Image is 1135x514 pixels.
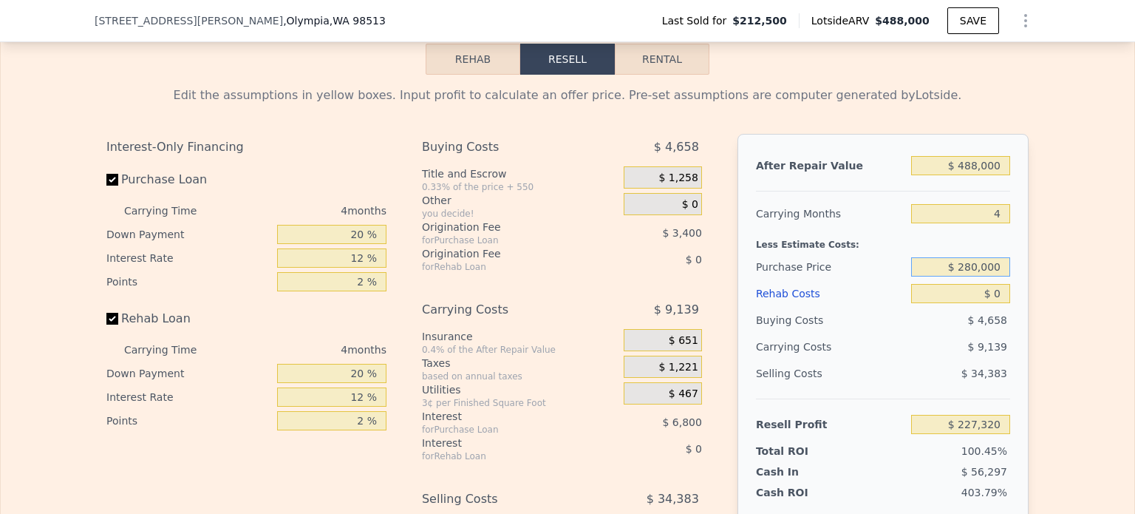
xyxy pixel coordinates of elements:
span: 403.79% [961,487,1007,498]
span: Lotside ARV [811,13,875,28]
span: $ 34,383 [961,368,1007,379]
input: Purchase Loan [106,174,118,186]
span: $ 0 [682,198,698,212]
div: 0.33% of the price + 550 [422,181,618,193]
div: Selling Costs [422,486,587,513]
span: $ 3,400 [662,227,701,239]
div: Origination Fee [422,220,587,234]
span: , Olympia [283,13,386,28]
div: Rehab Costs [756,280,905,307]
div: Other [422,193,618,208]
div: for Rehab Loan [422,261,587,273]
button: Show Options [1011,6,1040,35]
span: $ 56,297 [961,466,1007,478]
div: Interest Rate [106,385,271,409]
div: 3¢ per Finished Square Foot [422,397,618,409]
div: Cash In [756,464,848,479]
span: $ 0 [686,443,702,455]
div: Utilities [422,382,618,397]
div: After Repair Value [756,152,905,179]
button: Resell [520,44,615,75]
button: Rehab [426,44,520,75]
div: Edit the assumptions in yellow boxes. Input profit to calculate an offer price. Pre-set assumptio... [106,87,1029,104]
span: , WA 98513 [330,15,386,27]
button: SAVE [947,7,999,34]
div: Interest [422,409,587,424]
div: Buying Costs [422,134,587,160]
div: for Purchase Loan [422,234,587,246]
div: for Purchase Loan [422,424,587,436]
div: Title and Escrow [422,166,618,181]
div: 0.4% of the After Repair Value [422,344,618,356]
span: $ 0 [686,254,702,266]
span: $ 1,258 [658,172,698,185]
div: Less Estimate Costs: [756,227,1010,254]
div: Interest [422,436,587,450]
span: $ 4,658 [968,314,1007,326]
div: Carrying Time [124,338,220,362]
span: $ 1,221 [658,361,698,374]
span: $212,500 [732,13,787,28]
div: for Rehab Loan [422,450,587,462]
div: Carrying Months [756,200,905,227]
div: Interest-Only Financing [106,134,386,160]
button: Rental [615,44,709,75]
div: Buying Costs [756,307,905,334]
span: $ 9,139 [654,297,699,323]
div: Taxes [422,356,618,371]
span: $ 6,800 [662,416,701,428]
div: Down Payment [106,223,271,246]
span: $ 4,658 [654,134,699,160]
div: 4 months [226,199,386,223]
div: Carrying Costs [422,297,587,323]
div: 4 months [226,338,386,362]
div: Interest Rate [106,246,271,270]
span: 100.45% [961,445,1007,457]
div: based on annual taxes [422,371,618,382]
div: Carrying Time [124,199,220,223]
div: Purchase Price [756,254,905,280]
span: [STREET_ADDRESS][PERSON_NAME] [95,13,283,28]
span: $488,000 [875,15,930,27]
div: Carrying Costs [756,334,848,360]
div: Points [106,409,271,433]
div: Cash ROI [756,485,862,500]
div: Total ROI [756,444,848,459]
input: Rehab Loan [106,313,118,325]
span: $ 9,139 [968,341,1007,353]
label: Rehab Loan [106,305,271,332]
div: Insurance [422,329,618,344]
span: $ 467 [669,388,698,401]
div: Points [106,270,271,294]
div: Origination Fee [422,246,587,261]
span: Last Sold for [662,13,733,28]
span: $ 651 [669,334,698,348]
span: $ 34,383 [647,486,699,513]
div: Down Payment [106,362,271,385]
div: Resell Profit [756,411,905,438]
div: you decide! [422,208,618,220]
div: Selling Costs [756,360,905,387]
label: Purchase Loan [106,166,271,193]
